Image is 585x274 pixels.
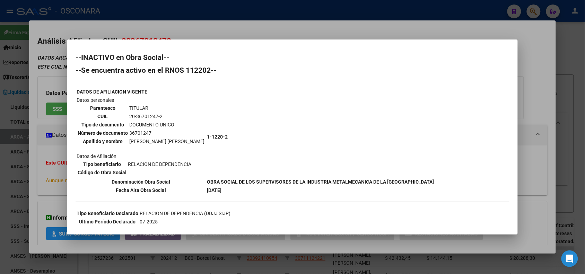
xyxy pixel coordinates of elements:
[77,129,128,137] th: Número de documento
[76,218,139,226] th: Ultimo Período Declarado
[77,113,128,120] th: CUIL
[76,178,206,186] th: Denominación Obra Social
[139,210,231,217] td: RELACION DE DEPENDENCIA (DDJJ SIJP)
[77,121,128,129] th: Tipo de documento
[129,113,205,120] td: 20-36701247-2
[207,187,221,193] b: [DATE]
[207,134,228,140] b: 1-1220-2
[76,186,206,194] th: Fecha Alta Obra Social
[77,169,127,176] th: Código de Obra Social
[77,138,128,145] th: Apellido y nombre
[128,160,192,168] td: RELACION DE DEPENDENCIA
[129,138,205,145] td: [PERSON_NAME] [PERSON_NAME]
[207,179,434,185] b: OBRA SOCIAL DE LOS SUPERVISORES DE LA INDUSTRIA METALMECANICA DE LA [GEOGRAPHIC_DATA]
[129,104,205,112] td: TITULAR
[76,54,509,61] h2: --INACTIVO en Obra Social--
[77,160,127,168] th: Tipo beneficiario
[139,218,231,226] td: 07-2025
[76,67,509,74] h2: --Se encuentra activo en el RNOS 112202--
[77,89,147,95] b: DATOS DE AFILIACION VIGENTE
[129,121,205,129] td: DOCUMENTO UNICO
[129,129,205,137] td: 36701247
[561,250,578,267] div: Open Intercom Messenger
[76,210,139,217] th: Tipo Beneficiario Declarado
[77,104,128,112] th: Parentesco
[76,96,206,177] td: Datos personales Datos de Afiliación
